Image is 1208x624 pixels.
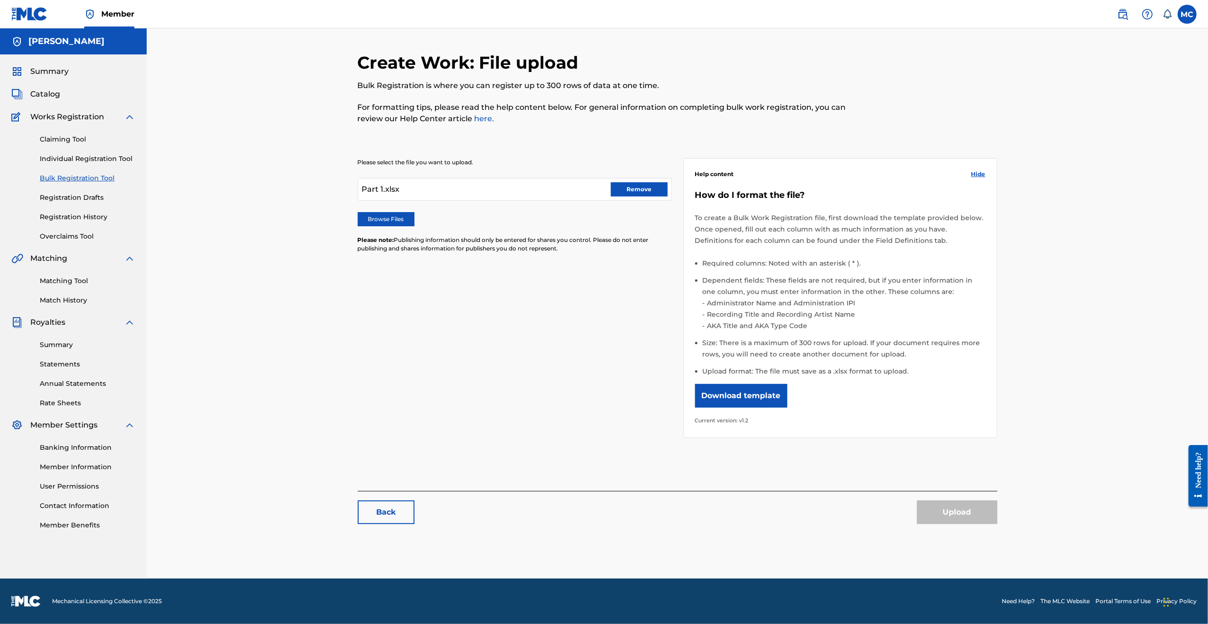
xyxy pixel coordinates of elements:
img: logo [11,596,41,607]
a: Annual Statements [40,379,135,389]
a: The MLC Website [1040,597,1090,606]
li: Administrator Name and Administration IPI [705,297,986,309]
a: Match History [40,295,135,305]
img: Royalties [11,317,23,328]
a: User Permissions [40,481,135,491]
li: Required columns: Noted with an asterisk ( * ). [703,258,986,275]
img: Works Registration [11,111,24,123]
span: Works Registration [30,111,104,123]
p: For formatting tips, please read the help content below. For general information on completing bu... [358,102,850,125]
iframe: Resource Center [1182,438,1208,514]
button: Remove [611,182,668,196]
button: Download template [695,384,787,408]
a: Matching Tool [40,276,135,286]
p: Please select the file you want to upload. [358,158,672,167]
p: Bulk Registration is where you can register up to 300 rows of data at one time. [358,80,850,91]
a: Claiming Tool [40,134,135,144]
a: Need Help? [1002,597,1035,606]
p: Current version: v1.2 [695,415,986,426]
a: Overclaims Tool [40,232,135,241]
span: Catalog [30,89,60,100]
li: Dependent fields: These fields are not required, but if you enter information in one column, you ... [703,275,986,337]
span: Help content [695,170,734,178]
img: expand [124,317,135,328]
img: expand [124,419,135,431]
a: Bulk Registration Tool [40,173,135,183]
li: Upload format: The file must save as a .xlsx format to upload. [703,365,986,377]
a: Public Search [1113,5,1132,24]
img: Member Settings [11,419,23,431]
a: SummarySummary [11,66,69,77]
img: Catalog [11,89,23,100]
div: Drag [1164,588,1169,616]
iframe: Chat Widget [1161,579,1208,624]
span: Mechanical Licensing Collective © 2025 [52,597,162,606]
h2: Create Work: File upload [358,52,583,73]
img: MLC Logo [11,7,48,21]
span: Hide [971,170,986,178]
span: Member Settings [30,419,97,431]
img: expand [124,253,135,264]
li: Recording Title and Recording Artist Name [705,309,986,320]
h5: How do I format the file? [695,190,986,201]
li: Size: There is a maximum of 300 rows for upload. If your document requires more rows, you will ne... [703,337,986,365]
img: search [1117,9,1129,20]
span: Summary [30,66,69,77]
a: Back [358,500,414,524]
div: Notifications [1163,9,1172,19]
img: Matching [11,253,23,264]
span: Part 1.xlsx [362,184,400,195]
h5: Marvin Cruz [28,36,105,47]
label: Browse Files [358,212,414,226]
a: Member Information [40,462,135,472]
p: To create a Bulk Work Registration file, first download the template provided below. Once opened,... [695,212,986,246]
a: here. [473,114,494,123]
img: Accounts [11,36,23,47]
a: Registration Drafts [40,193,135,203]
img: Top Rightsholder [84,9,96,20]
p: Publishing information should only be entered for shares you control. Please do not enter publish... [358,236,672,253]
div: Help [1138,5,1157,24]
span: Royalties [30,317,65,328]
a: Registration History [40,212,135,222]
span: Matching [30,253,67,264]
img: help [1142,9,1153,20]
img: Summary [11,66,23,77]
a: CatalogCatalog [11,89,60,100]
a: Contact Information [40,501,135,511]
img: expand [124,111,135,123]
a: Member Benefits [40,520,135,530]
li: AKA Title and AKA Type Code [705,320,986,331]
a: Privacy Policy [1156,597,1197,606]
a: Individual Registration Tool [40,154,135,164]
div: User Menu [1178,5,1197,24]
a: Banking Information [40,443,135,453]
a: Portal Terms of Use [1095,597,1151,606]
a: Statements [40,359,135,369]
a: Summary [40,340,135,350]
span: Please note: [358,236,394,243]
span: Member [101,9,134,19]
a: Rate Sheets [40,398,135,408]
